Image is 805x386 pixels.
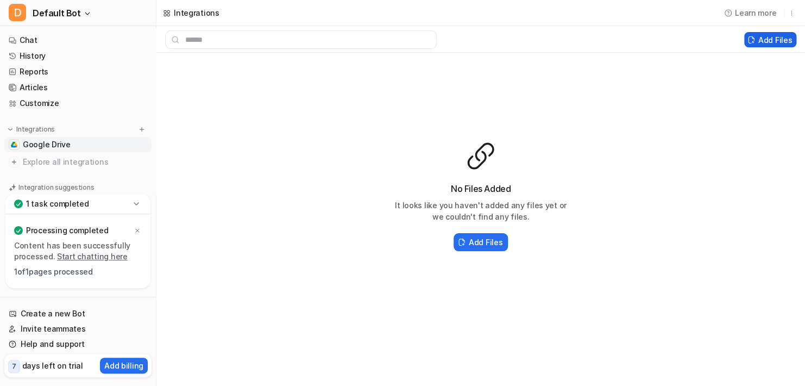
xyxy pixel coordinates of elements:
[26,198,89,209] p: 1 task completed
[4,96,152,111] a: Customize
[4,124,58,135] button: Integrations
[104,360,143,371] p: Add billing
[14,266,142,277] p: 1 of 1 pages processed
[4,33,152,48] a: Chat
[394,182,568,195] h3: No Files Added
[26,225,108,236] p: Processing completed
[4,154,152,170] a: Explore all integrations
[4,321,152,337] a: Invite teammates
[4,48,152,64] a: History
[9,4,26,21] span: D
[57,252,128,261] a: Start chatting here
[4,64,152,79] a: Reports
[11,141,17,148] img: Google Drive
[735,7,776,18] span: Learn more
[4,80,152,95] a: Articles
[23,153,147,171] span: Explore all integrations
[23,139,71,150] span: Google Drive
[744,32,796,47] button: Add Files
[4,306,152,321] a: Create a new Bot
[14,240,142,262] p: Content has been successfully processed.
[454,233,508,251] button: Add Files
[4,137,152,152] a: Google DriveGoogle Drive
[174,7,219,18] div: Integrations
[12,362,16,371] p: 7
[4,337,152,352] a: Help and support
[16,125,55,134] p: Integrations
[394,200,568,222] p: It looks like you haven't added any files yet or we couldn't find any files.
[7,126,14,133] img: expand menu
[22,360,83,371] p: days left on trial
[469,236,502,248] h2: Add Files
[138,126,146,133] img: menu_add.svg
[18,183,94,192] p: Integration suggestions
[100,358,148,373] button: Add billing
[720,4,782,22] button: Learn more
[33,5,81,21] span: Default Bot
[9,157,20,167] img: explore all integrations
